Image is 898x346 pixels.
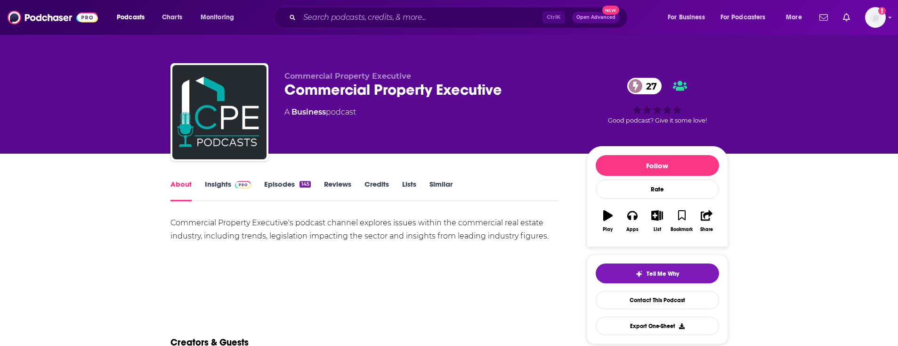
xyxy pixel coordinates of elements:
a: 27 [627,78,662,94]
span: Charts [162,11,182,24]
a: Charts [156,10,188,25]
img: Commercial Property Executive [172,65,267,159]
span: New [602,6,619,15]
img: Podchaser Pro [235,181,251,189]
span: For Podcasters [720,11,766,24]
button: List [645,204,669,238]
div: Rate [596,180,719,199]
a: About [170,180,192,201]
div: A podcast [284,107,356,118]
div: Share [700,227,713,232]
button: open menu [661,10,717,25]
span: 27 [637,78,662,94]
span: Logged in as mindyn [865,7,886,28]
div: Play [603,227,613,232]
button: Export One-Sheet [596,317,719,335]
a: Business [291,107,326,116]
span: Good podcast? Give it some love! [608,117,707,124]
img: User Profile [865,7,886,28]
span: More [786,11,802,24]
img: tell me why sparkle [635,270,643,278]
span: Monitoring [201,11,234,24]
button: Follow [596,155,719,176]
button: Share [694,204,719,238]
button: open menu [714,10,779,25]
button: Bookmark [670,204,694,238]
span: Open Advanced [576,15,615,20]
button: tell me why sparkleTell Me Why [596,264,719,283]
div: Commercial Property Executive's podcast channel explores issues within the commercial real estate... [170,216,559,243]
a: Episodes145 [264,180,310,201]
button: open menu [779,10,814,25]
button: Show profile menu [865,7,886,28]
div: Search podcasts, credits, & more... [283,7,637,28]
button: open menu [194,10,246,25]
div: Apps [626,227,639,232]
a: Show notifications dropdown [839,9,854,25]
img: Podchaser - Follow, Share and Rate Podcasts [8,8,98,26]
span: Ctrl K [542,11,565,24]
svg: Add a profile image [878,7,886,15]
a: Contact This Podcast [596,291,719,309]
a: Reviews [324,180,351,201]
input: Search podcasts, credits, & more... [299,10,542,25]
button: Play [596,204,620,238]
button: Open AdvancedNew [572,12,620,23]
span: Tell Me Why [647,270,679,278]
span: For Business [668,11,705,24]
button: Apps [620,204,645,238]
div: Bookmark [671,227,693,232]
a: Credits [364,180,389,201]
div: 27Good podcast? Give it some love! [587,72,728,130]
a: Show notifications dropdown [816,9,832,25]
div: List [654,227,661,232]
a: InsightsPodchaser Pro [205,180,251,201]
span: Podcasts [117,11,145,24]
button: open menu [110,10,157,25]
a: Lists [402,180,416,201]
div: 145 [299,181,310,188]
a: Similar [429,180,453,201]
span: Commercial Property Executive [284,72,411,81]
